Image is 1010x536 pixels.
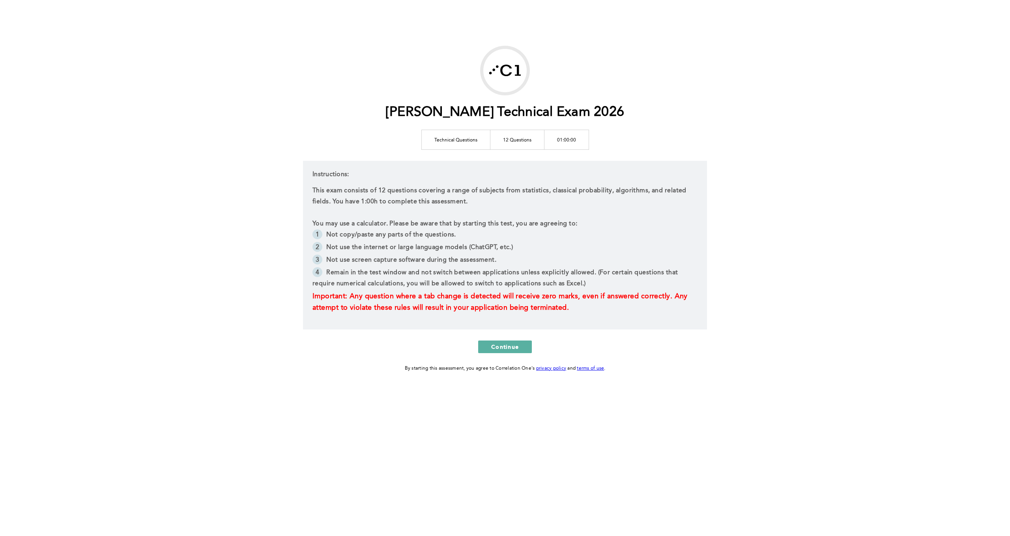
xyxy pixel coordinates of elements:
span: Important: Any question where a tab change is detected will receive zero marks, even if answered ... [312,293,690,311]
span: Continue [491,343,519,350]
td: 12 Questions [490,130,544,149]
td: 01:00:00 [544,130,589,149]
a: terms of use [577,366,604,371]
h1: [PERSON_NAME] Technical Exam 2026 [386,104,624,121]
li: Not copy/paste any parts of the questions. [312,229,698,242]
li: Not use screen capture software during the assessment. [312,255,698,267]
img: Marshall Wace [483,49,527,92]
div: Instructions: [303,161,707,329]
p: This exam consists of 12 questions covering a range of subjects from statistics, classical probab... [312,185,698,207]
button: Continue [478,341,532,353]
a: privacy policy [536,366,567,371]
td: Technical Questions [421,130,490,149]
li: Remain in the test window and not switch between applications unless explicitly allowed. (For cer... [312,267,698,291]
div: By starting this assessment, you agree to Correlation One's and . [405,364,606,373]
p: You may use a calculator. Please be aware that by starting this test, you are agreeing to: [312,218,698,229]
li: Not use the internet or large language models (ChatGPT, etc.) [312,242,698,255]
